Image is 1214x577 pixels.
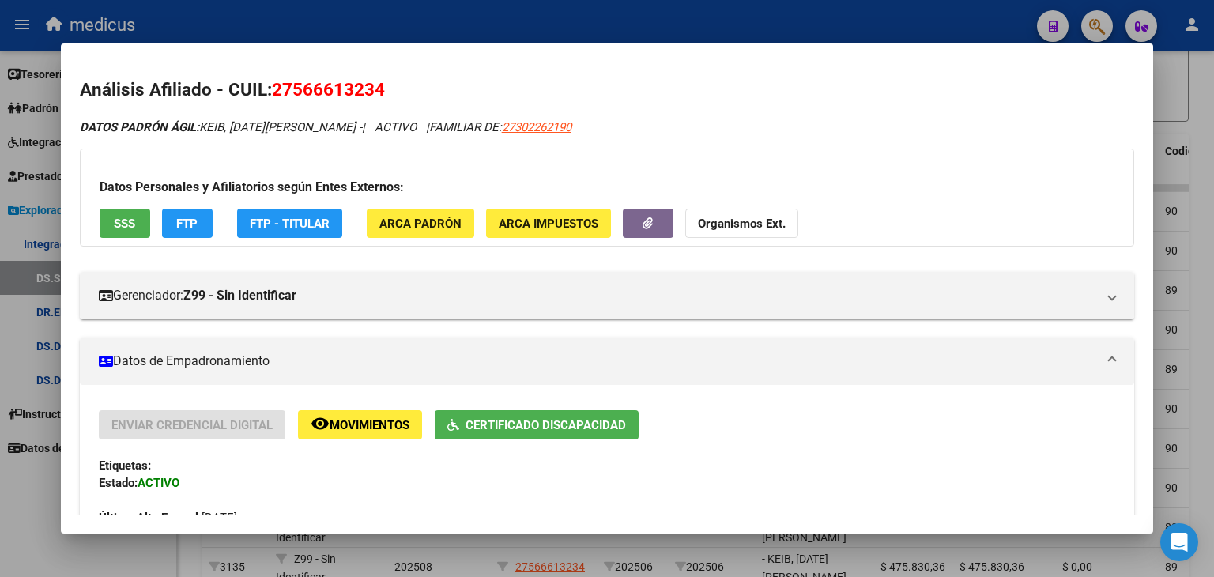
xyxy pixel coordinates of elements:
mat-icon: remove_red_eye [311,414,330,433]
button: ARCA Padrón [367,209,474,238]
button: ARCA Impuestos [486,209,611,238]
span: FTP [176,217,198,231]
strong: Estado: [99,476,138,490]
span: SSS [114,217,135,231]
span: 27566613234 [272,79,385,100]
button: Enviar Credencial Digital [99,410,285,439]
h2: Análisis Afiliado - CUIL: [80,77,1134,104]
mat-expansion-panel-header: Datos de Empadronamiento [80,338,1134,385]
span: Enviar Credencial Digital [111,418,273,432]
button: FTP [162,209,213,238]
span: KEIB, [DATE][PERSON_NAME] - [80,120,362,134]
strong: Etiquetas: [99,458,151,473]
i: | ACTIVO | [80,120,571,134]
button: Certificado Discapacidad [435,410,639,439]
button: FTP - Titular [237,209,342,238]
button: Movimientos [298,410,422,439]
button: Organismos Ext. [685,209,798,238]
mat-expansion-panel-header: Gerenciador:Z99 - Sin Identificar [80,272,1134,319]
span: ARCA Padrón [379,217,462,231]
div: Open Intercom Messenger [1160,523,1198,561]
span: Movimientos [330,418,409,432]
mat-panel-title: Datos de Empadronamiento [99,352,1096,371]
span: [DATE] [99,511,237,525]
strong: ACTIVO [138,476,179,490]
span: FTP - Titular [250,217,330,231]
strong: Última Alta Formal: [99,511,202,525]
strong: Z99 - Sin Identificar [183,286,296,305]
button: SSS [100,209,150,238]
span: Certificado Discapacidad [466,418,626,432]
span: ARCA Impuestos [499,217,598,231]
strong: Organismos Ext. [698,217,786,231]
mat-panel-title: Gerenciador: [99,286,1096,305]
span: FAMILIAR DE: [429,120,571,134]
strong: DATOS PADRÓN ÁGIL: [80,120,199,134]
h3: Datos Personales y Afiliatorios según Entes Externos: [100,178,1114,197]
span: 27302262190 [502,120,571,134]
